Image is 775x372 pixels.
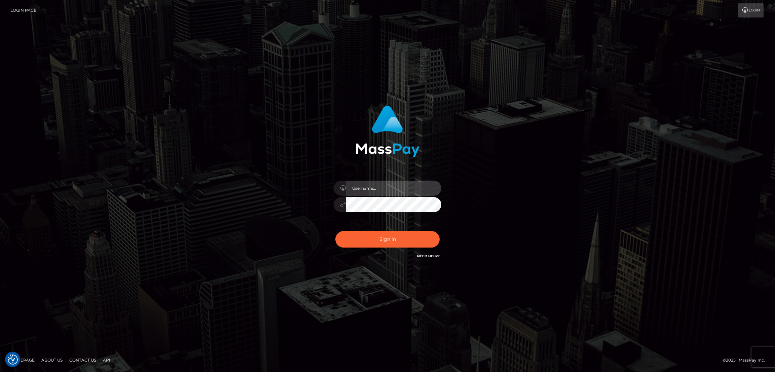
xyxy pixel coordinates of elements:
input: Username... [346,181,441,196]
img: Revisit consent button [8,355,18,365]
div: © 2025 , MassPay Inc. [723,357,770,364]
a: About Us [39,355,65,365]
button: Sign in [335,231,440,248]
button: Consent Preferences [8,355,18,365]
a: Need Help? [417,254,440,258]
a: Homepage [7,355,37,365]
a: Login [738,3,764,17]
img: MassPay Login [356,106,419,157]
a: Login Page [10,3,36,17]
a: API [100,355,113,365]
a: Contact Us [67,355,99,365]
